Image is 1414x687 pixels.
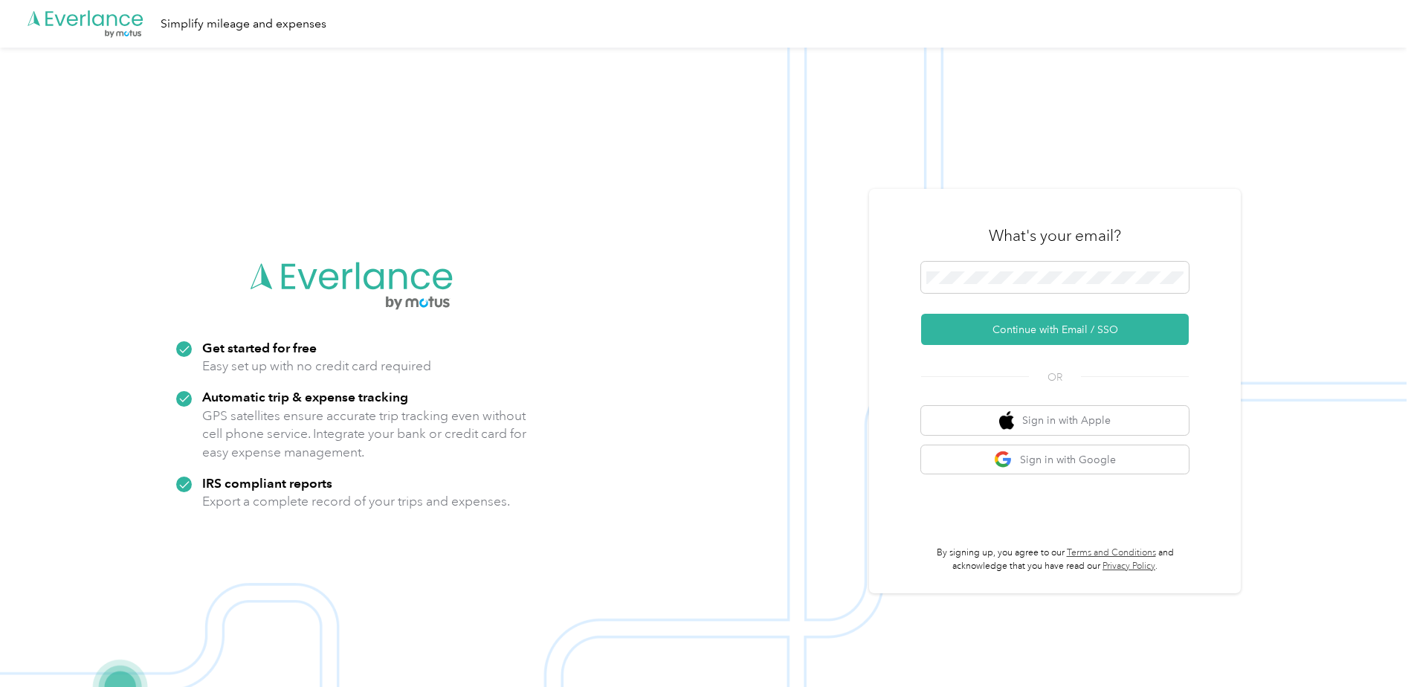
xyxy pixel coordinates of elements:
[202,492,510,511] p: Export a complete record of your trips and expenses.
[921,314,1189,345] button: Continue with Email / SSO
[921,445,1189,474] button: google logoSign in with Google
[921,546,1189,572] p: By signing up, you agree to our and acknowledge that you have read our .
[202,340,317,355] strong: Get started for free
[1029,370,1081,385] span: OR
[202,357,431,375] p: Easy set up with no credit card required
[1331,604,1414,687] iframe: Everlance-gr Chat Button Frame
[202,407,527,462] p: GPS satellites ensure accurate trip tracking even without cell phone service. Integrate your bank...
[999,411,1014,430] img: apple logo
[994,451,1013,469] img: google logo
[989,225,1121,246] h3: What's your email?
[202,389,408,404] strong: Automatic trip & expense tracking
[921,406,1189,435] button: apple logoSign in with Apple
[202,475,332,491] strong: IRS compliant reports
[161,15,326,33] div: Simplify mileage and expenses
[1103,561,1155,572] a: Privacy Policy
[1067,547,1156,558] a: Terms and Conditions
